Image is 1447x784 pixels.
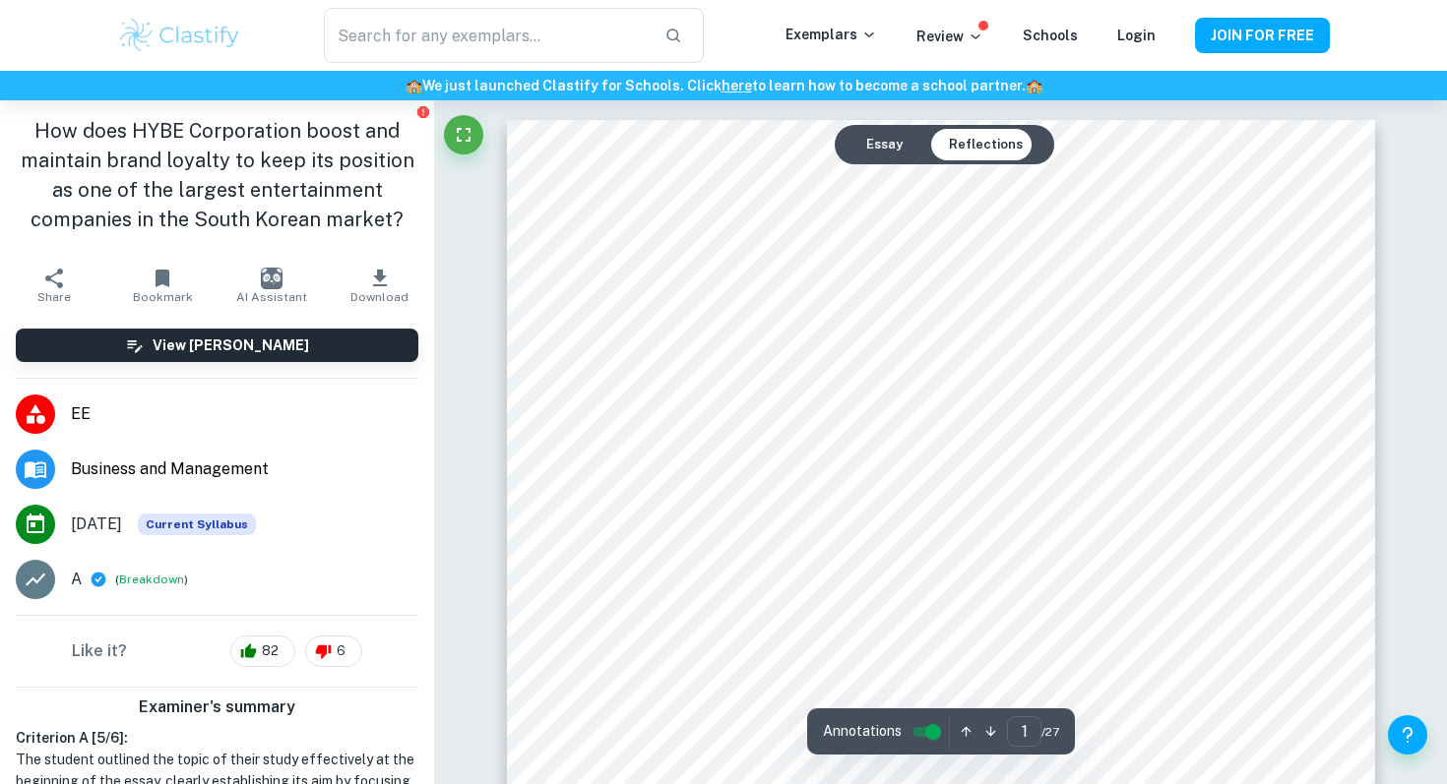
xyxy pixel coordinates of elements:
[8,695,426,719] h6: Examiner's summary
[138,513,256,535] div: This exemplar is based on the current syllabus. Feel free to refer to it for inspiration/ideas wh...
[117,16,242,55] img: Clastify logo
[138,513,256,535] span: Current Syllabus
[236,290,307,304] span: AI Assistant
[16,727,418,749] h6: Criterion A [ 5 / 6 ]:
[326,641,356,661] span: 6
[16,329,418,362] button: View [PERSON_NAME]
[823,721,902,742] span: Annotations
[1041,723,1059,741] span: / 27
[305,635,362,667] div: 6
[326,258,434,313] button: Download
[406,78,422,93] span: 🏫
[218,258,326,313] button: AI Assistant
[72,639,127,663] h6: Like it?
[261,268,283,289] img: AI Assistant
[71,402,418,426] span: EE
[133,290,193,304] span: Bookmark
[153,334,309,356] h6: View [PERSON_NAME]
[108,258,217,313] button: Bookmark
[71,568,82,591] p: A
[71,513,122,536] span: [DATE]
[37,290,71,304] span: Share
[933,129,1038,160] button: Reflections
[1023,28,1078,43] a: Schools
[786,24,877,45] p: Exemplars
[230,635,295,667] div: 82
[1026,78,1042,93] span: 🏫
[4,75,1443,96] h6: We just launched Clastify for Schools. Click to learn how to become a school partner.
[722,78,752,93] a: here
[444,115,483,154] button: Fullscreen
[324,8,649,63] input: Search for any exemplars...
[16,116,418,234] h1: How does HYBE Corporation boost and maintain brand loyalty to keep its position as one of the lar...
[115,571,188,589] span: ( )
[119,571,184,588] button: Breakdown
[1195,18,1330,53] button: JOIN FOR FREE
[251,641,289,661] span: 82
[850,129,918,160] button: Essay
[1117,28,1156,43] a: Login
[350,290,409,304] span: Download
[71,457,418,481] span: Business and Management
[1388,715,1427,754] button: Help and Feedback
[916,26,983,47] p: Review
[415,104,430,119] button: Report issue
